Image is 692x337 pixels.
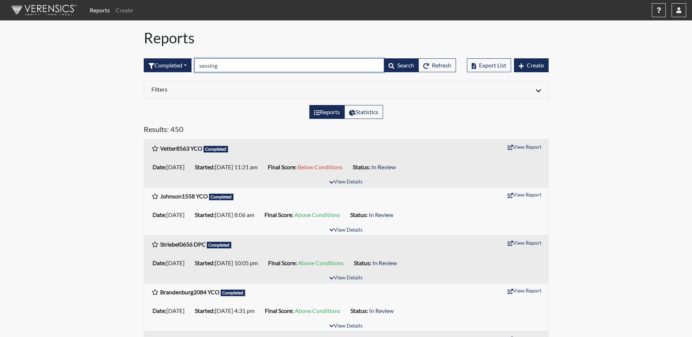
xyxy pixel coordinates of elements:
[350,211,368,218] b: Status:
[384,58,419,72] button: Search
[207,242,232,248] span: Completed
[144,29,549,47] h1: Reports
[160,241,206,248] b: Striebel0656 DPC
[298,163,343,170] span: Below Conditions
[369,211,393,218] span: In Review
[514,58,549,72] button: Create
[504,189,545,200] button: View Report
[268,259,297,266] b: Final Score:
[344,105,383,119] label: View statistics about completed interviews
[265,307,294,314] b: Final Score:
[144,125,549,136] h5: Results: 450
[351,307,368,314] b: Status:
[150,305,192,317] li: [DATE]
[160,145,202,152] b: Vetter8563 YCO
[264,211,293,218] b: Final Score:
[152,259,166,266] b: Date:
[151,86,341,93] h6: Filters
[504,237,545,248] button: View Report
[309,105,345,119] label: View the list of reports
[150,161,192,173] li: [DATE]
[221,290,246,296] span: Completed
[369,307,394,314] span: In Review
[195,307,215,314] b: Started:
[192,257,265,269] li: [DATE] 10:05 pm
[150,257,192,269] li: [DATE]
[479,62,506,69] span: Export List
[527,62,544,69] span: Create
[204,146,228,152] span: Completed
[195,211,215,218] b: Started:
[294,211,340,218] span: Above Conditions
[152,307,166,314] b: Date:
[192,161,265,173] li: [DATE] 11:21 am
[192,305,262,317] li: [DATE] 4:31 pm
[152,163,166,170] b: Date:
[195,163,215,170] b: Started:
[372,259,397,266] span: In Review
[160,193,208,200] b: Johnson1558 YCO
[160,288,220,295] b: Brandenburg2084 YCO
[295,307,340,314] span: Above Conditions
[146,86,546,94] div: Click to expand/collapse filters
[353,163,370,170] b: Status:
[504,285,545,296] button: View Report
[209,194,234,200] span: Completed
[326,273,366,283] button: View Details
[504,141,545,152] button: View Report
[432,62,451,69] span: Refresh
[298,259,344,266] span: Above Conditions
[87,3,113,18] a: Reports
[144,58,192,72] button: Completed
[113,3,136,18] a: Create
[194,58,384,72] input: Search by Registration ID, Interview Number, or Investigation Name.
[268,163,297,170] b: Final Score:
[195,259,215,266] b: Started:
[152,211,166,218] b: Date:
[192,209,262,221] li: [DATE] 8:06 am
[354,259,371,266] b: Status:
[326,177,366,187] button: View Details
[467,58,511,72] button: Export List
[371,163,396,170] span: In Review
[418,58,456,72] button: Refresh
[144,58,192,72] div: Filter by interview status
[150,209,192,221] li: [DATE]
[397,62,414,69] span: Search
[326,321,366,331] button: View Details
[326,225,366,235] button: View Details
